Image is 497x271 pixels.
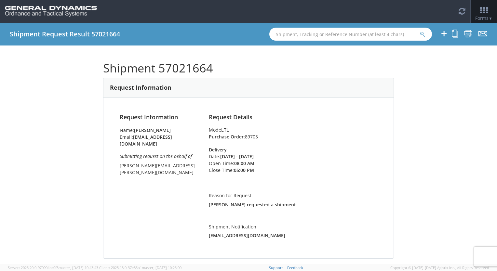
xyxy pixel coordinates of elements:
[236,153,254,160] strong: - [DATE]
[59,265,98,270] span: master, [DATE] 10:43:43
[269,28,432,41] input: Shipment, Tracking or Reference Number (at least 4 chars)
[103,62,394,75] h1: Shipment 57021664
[475,15,492,21] span: Forms
[120,134,199,147] li: Email:
[120,162,199,176] li: [PERSON_NAME][EMAIL_ADDRESS][PERSON_NAME][DOMAIN_NAME]
[142,265,181,270] span: master, [DATE] 10:25:00
[209,147,227,153] strong: Delivery
[134,127,171,133] strong: [PERSON_NAME]
[221,127,229,133] strong: LTL
[234,167,254,173] strong: 05:00 PM
[209,160,274,167] li: Open Time:
[209,153,274,160] li: Date:
[220,153,235,160] strong: [DATE]
[120,127,199,134] li: Name:
[209,114,377,121] h4: Request Details
[209,133,377,140] li: 89705
[269,265,283,270] a: Support
[209,201,296,208] strong: [PERSON_NAME] requested a shipment
[8,265,98,270] span: Server: 2025.20.0-970904bc0f3
[209,224,377,229] h5: Shipment Notification
[234,160,254,166] strong: 08:00 AM
[209,134,245,140] strong: Purchase Order:
[390,265,489,270] span: Copyright © [DATE]-[DATE] Agistix Inc., All Rights Reserved
[120,134,172,147] strong: [EMAIL_ADDRESS][DOMAIN_NAME]
[120,114,199,121] h4: Request Information
[99,265,181,270] span: Client: 2025.18.0-37e85b1
[110,84,171,91] h3: Request Information
[120,154,199,159] h6: Submitting request on the behalf of
[5,6,97,17] img: gd-ots-0c3321f2eb4c994f95cb.png
[489,16,492,21] span: ▼
[209,127,377,133] div: Mode
[209,232,285,239] strong: [EMAIL_ADDRESS][DOMAIN_NAME]
[209,167,274,174] li: Close Time:
[10,31,120,38] h4: Shipment Request Result 57021664
[209,193,377,198] h5: Reason for Request
[287,265,303,270] a: Feedback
